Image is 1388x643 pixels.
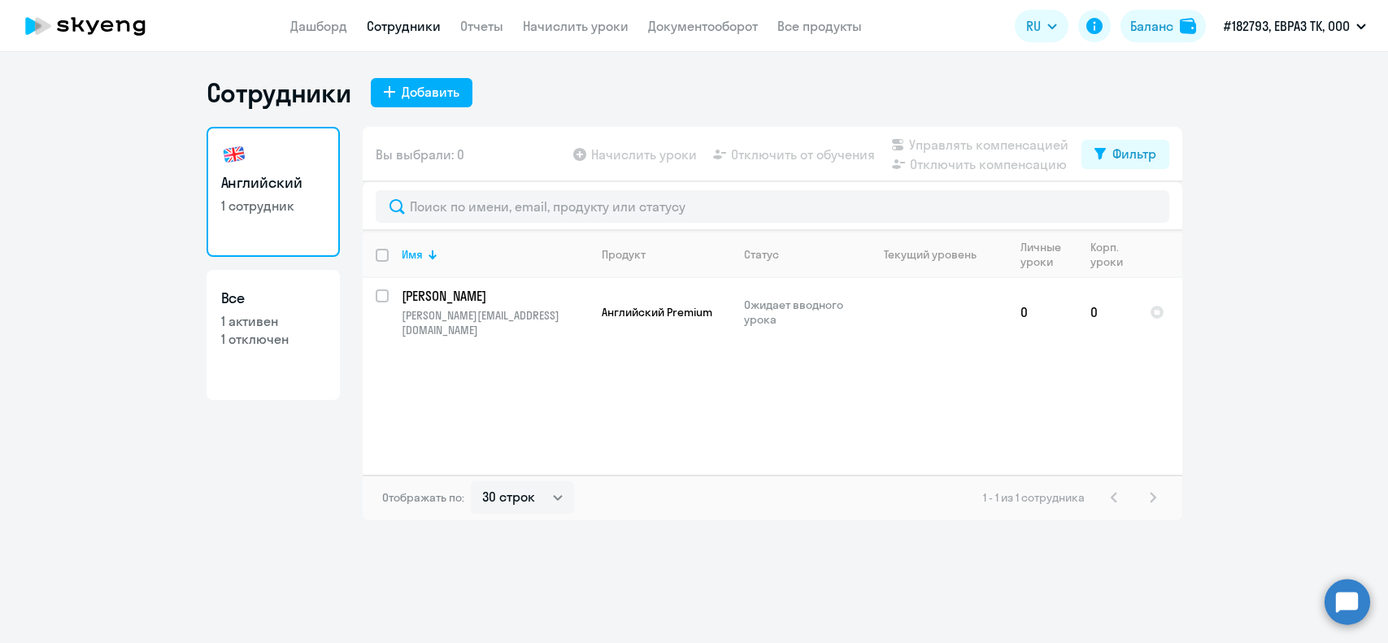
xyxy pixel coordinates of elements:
button: Фильтр [1081,140,1169,169]
div: Личные уроки [1020,240,1077,269]
span: 1 - 1 из 1 сотрудника [983,490,1085,505]
button: Добавить [371,78,472,107]
td: 0 [1007,278,1077,346]
button: #182793, ЕВРАЗ ТК, ООО [1216,7,1374,46]
a: Начислить уроки [523,18,629,34]
h3: Все [221,288,325,309]
div: Корп. уроки [1090,240,1136,269]
div: Личные уроки [1020,240,1062,269]
div: Добавить [402,82,459,102]
p: [PERSON_NAME] [402,287,585,305]
p: 1 отключен [221,330,325,348]
p: [PERSON_NAME][EMAIL_ADDRESS][DOMAIN_NAME] [402,308,588,337]
span: RU [1026,16,1041,36]
h3: Английский [221,172,325,193]
h1: Сотрудники [207,76,351,109]
p: 1 сотрудник [221,197,325,215]
img: english [221,141,247,167]
p: 1 активен [221,312,325,330]
p: Ожидает вводного урока [744,298,855,327]
div: Имя [402,247,423,262]
div: Баланс [1130,16,1173,36]
div: Корп. уроки [1090,240,1123,269]
span: Вы выбрали: 0 [376,145,464,164]
a: Дашборд [290,18,347,34]
div: Статус [744,247,779,262]
img: balance [1180,18,1196,34]
input: Поиск по имени, email, продукту или статусу [376,190,1169,223]
div: Продукт [602,247,730,262]
a: Отчеты [460,18,503,34]
a: Сотрудники [367,18,441,34]
a: Все1 активен1 отключен [207,270,340,400]
a: Документооборот [648,18,758,34]
span: Английский Premium [602,305,712,319]
div: Продукт [602,247,646,262]
button: Балансbalance [1120,10,1206,42]
div: Имя [402,247,588,262]
div: Текущий уровень [884,247,977,262]
div: Текущий уровень [869,247,1007,262]
td: 0 [1077,278,1137,346]
span: Отображать по: [382,490,464,505]
div: Фильтр [1112,144,1156,163]
button: RU [1015,10,1068,42]
a: [PERSON_NAME] [402,287,588,305]
div: Статус [744,247,855,262]
a: Все продукты [777,18,862,34]
a: Английский1 сотрудник [207,127,340,257]
p: #182793, ЕВРАЗ ТК, ООО [1224,16,1350,36]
